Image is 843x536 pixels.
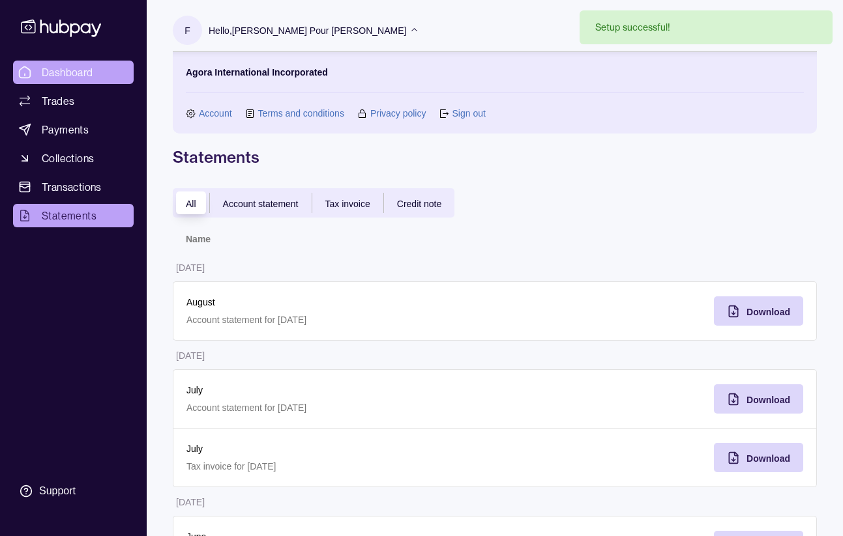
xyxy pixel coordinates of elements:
button: Download [714,443,803,472]
a: Collections [13,147,134,170]
p: [DATE] [176,497,205,507]
p: Account statement for [DATE] [186,313,482,327]
p: July [186,442,482,456]
a: Payments [13,118,134,141]
a: Support [13,477,134,505]
div: Support [39,484,76,498]
a: Terms and conditions [258,106,344,120]
p: Name [186,234,211,244]
button: Download [714,296,803,326]
span: Payments [42,122,89,137]
span: Collections [42,150,94,166]
a: Statements [13,204,134,227]
a: Privacy policy [370,106,426,120]
a: Dashboard [13,61,134,84]
span: Credit note [397,199,441,209]
span: Download [747,307,790,317]
button: Download [714,384,803,414]
span: Transactions [42,179,102,195]
p: August [186,295,482,309]
span: All [186,199,196,209]
p: Tax invoice for [DATE] [186,459,482,473]
p: [DATE] [176,262,205,273]
div: Setup successful! [595,21,670,34]
a: Trades [13,89,134,113]
p: F [185,23,190,38]
a: Account [199,106,232,120]
span: Account statement [223,199,299,209]
p: Hello, [PERSON_NAME] Pour [PERSON_NAME] [209,23,406,38]
p: July [186,383,482,397]
a: Transactions [13,175,134,199]
p: Account statement for [DATE] [186,401,482,415]
span: Download [747,453,790,464]
span: Download [747,395,790,405]
p: [DATE] [176,350,205,361]
span: Tax invoice [325,199,370,209]
h1: Statements [173,147,817,167]
p: Agora International Incorporated [186,65,328,79]
span: Statements [42,208,96,223]
span: Trades [42,93,74,109]
span: Dashboard [42,64,93,80]
a: Sign out [452,106,485,120]
div: documentTypes [173,188,454,218]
